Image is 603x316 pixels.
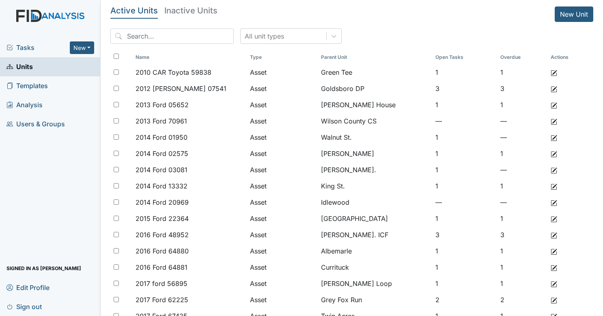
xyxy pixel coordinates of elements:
td: 1 [432,275,497,292]
span: 2016 Ford 64881 [136,262,187,272]
span: 2014 Ford 01950 [136,132,187,142]
td: Asset [247,275,318,292]
span: 2010 CAR Toyota 59838 [136,67,211,77]
td: Asset [247,243,318,259]
h5: Inactive Units [164,6,218,15]
td: Asset [247,292,318,308]
td: Grey Fox Run [318,292,432,308]
td: 1 [432,162,497,178]
span: 2013 Ford 05652 [136,100,189,110]
td: Currituck [318,259,432,275]
span: Signed in as [PERSON_NAME] [6,262,81,275]
td: 3 [432,80,497,97]
td: 1 [497,210,547,227]
td: [PERSON_NAME] House [318,97,432,113]
td: Idlewood [318,194,432,210]
a: Tasks [6,43,70,52]
span: 2016 Ford 64880 [136,246,189,256]
td: Asset [247,162,318,178]
span: 2017 ford 56895 [136,279,187,288]
td: 1 [497,259,547,275]
td: [GEOGRAPHIC_DATA] [318,210,432,227]
td: Asset [247,227,318,243]
td: 2 [497,292,547,308]
td: — [497,113,547,129]
td: Albemarle [318,243,432,259]
td: Asset [247,210,318,227]
th: Toggle SortBy [497,50,547,64]
td: 1 [497,178,547,194]
span: 2015 Ford 22364 [136,214,189,223]
td: [PERSON_NAME]. [318,162,432,178]
td: 1 [432,243,497,259]
td: — [497,194,547,210]
h5: Active Units [110,6,158,15]
td: 1 [497,145,547,162]
div: All unit types [245,31,284,41]
td: 1 [432,145,497,162]
span: Users & Groups [6,118,65,130]
td: — [432,113,497,129]
td: 1 [497,64,547,80]
td: 1 [497,97,547,113]
td: 3 [497,227,547,243]
th: Toggle SortBy [432,50,497,64]
td: [PERSON_NAME] [318,145,432,162]
td: Goldsboro DP [318,80,432,97]
td: Asset [247,113,318,129]
input: Toggle All Rows Selected [114,54,119,59]
td: Asset [247,97,318,113]
span: Templates [6,80,48,92]
span: Units [6,61,33,73]
span: 2012 [PERSON_NAME] 07541 [136,84,226,93]
button: New [70,41,94,54]
td: Green Tee [318,64,432,80]
input: Search... [110,28,234,44]
td: 2 [432,292,497,308]
td: Wilson County CS [318,113,432,129]
td: 1 [497,275,547,292]
span: 2014 Ford 02575 [136,149,188,158]
th: Toggle SortBy [318,50,432,64]
span: 2014 Ford 20969 [136,197,189,207]
td: Asset [247,194,318,210]
td: King St. [318,178,432,194]
td: 3 [497,80,547,97]
td: 1 [432,97,497,113]
span: 2016 Ford 48952 [136,230,189,240]
span: Analysis [6,99,43,111]
td: 1 [432,129,497,145]
td: Asset [247,178,318,194]
td: Walnut St. [318,129,432,145]
span: 2013 Ford 70961 [136,116,187,126]
span: 2017 Ford 62225 [136,295,188,305]
th: Actions [547,50,588,64]
td: 1 [432,64,497,80]
td: 1 [432,259,497,275]
td: [PERSON_NAME]. ICF [318,227,432,243]
span: 2014 Ford 13332 [136,181,187,191]
span: Edit Profile [6,281,50,294]
td: [PERSON_NAME] Loop [318,275,432,292]
td: Asset [247,129,318,145]
td: Asset [247,259,318,275]
th: Toggle SortBy [247,50,318,64]
span: Sign out [6,300,42,313]
td: — [497,162,547,178]
td: 1 [432,178,497,194]
td: 1 [432,210,497,227]
a: New Unit [555,6,593,22]
th: Toggle SortBy [132,50,247,64]
td: 3 [432,227,497,243]
td: Asset [247,80,318,97]
td: — [432,194,497,210]
td: Asset [247,145,318,162]
span: 2014 Ford 03081 [136,165,187,175]
td: 1 [497,243,547,259]
td: Asset [247,64,318,80]
td: — [497,129,547,145]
